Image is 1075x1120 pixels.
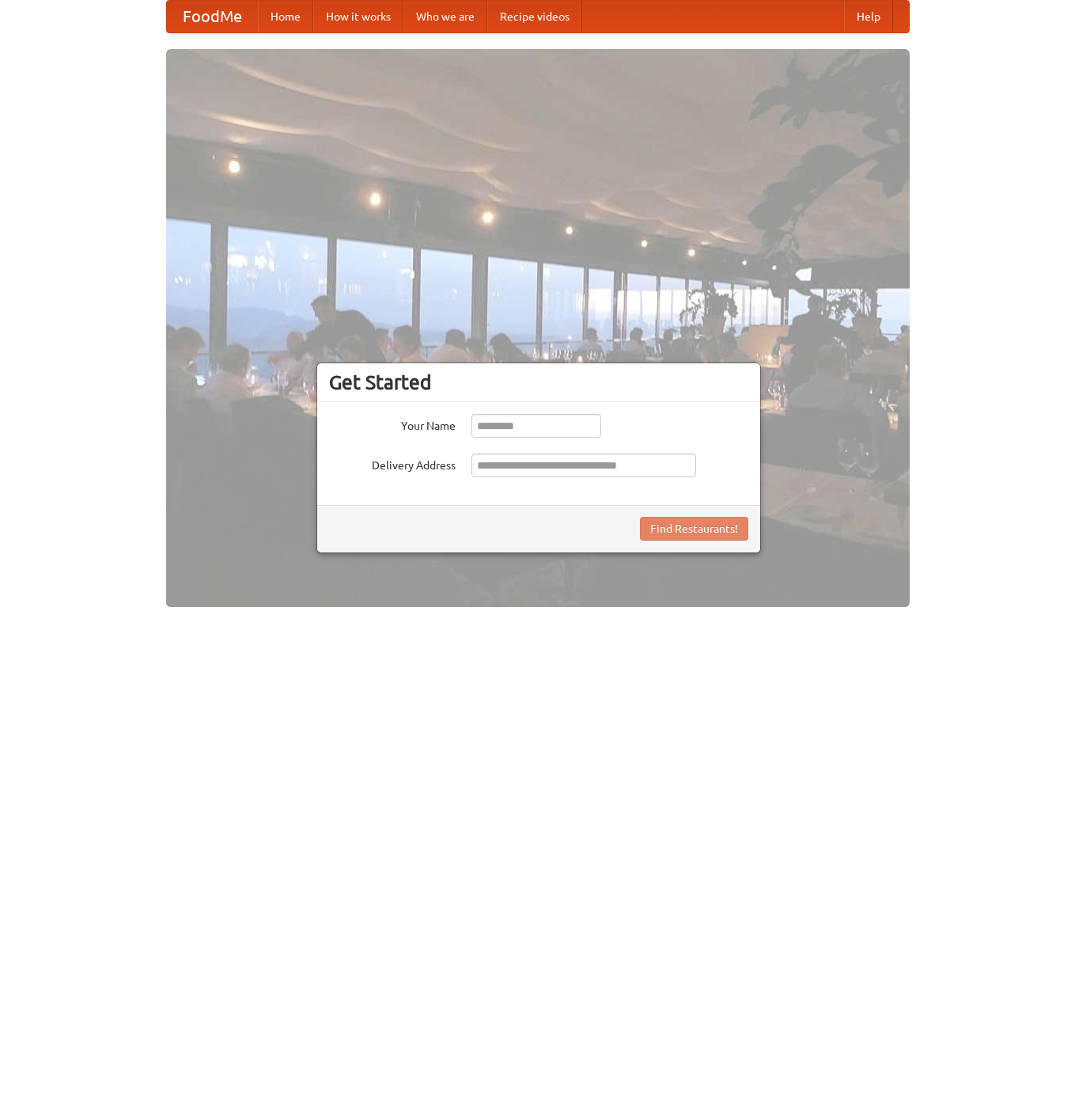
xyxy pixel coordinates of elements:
[329,414,456,434] label: Your Name
[487,1,582,32] a: Recipe videos
[403,1,487,32] a: Who we are
[313,1,403,32] a: How it works
[640,517,748,541] button: Find Restaurants!
[329,370,748,394] h3: Get Started
[844,1,893,32] a: Help
[329,454,456,473] label: Delivery Address
[167,1,258,32] a: FoodMe
[258,1,313,32] a: Home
